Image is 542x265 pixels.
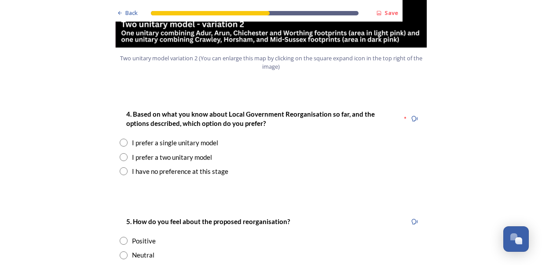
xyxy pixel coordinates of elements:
[132,166,228,177] div: I have no preference at this stage
[126,217,290,225] strong: 5. How do you feel about the proposed reorganisation?
[119,54,423,71] span: Two unitary model variation 2 (You can enlarge this map by clicking on the square expand icon in ...
[132,152,212,162] div: I prefer a two unitary model
[125,9,138,17] span: Back
[132,250,154,260] div: Neutral
[126,110,376,127] strong: 4. Based on what you know about Local Government Reorganisation so far, and the options described...
[385,9,398,17] strong: Save
[132,138,218,148] div: I prefer a single unitary model
[132,236,156,246] div: Positive
[503,226,529,252] button: Open Chat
